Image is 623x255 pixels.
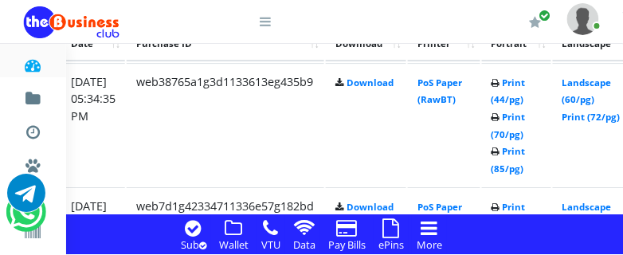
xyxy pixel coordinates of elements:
[181,237,206,252] small: Sub
[492,76,526,106] a: Print (44/pg)
[293,237,315,252] small: Data
[539,10,551,22] span: Renew/Upgrade Subscription
[374,235,409,253] a: ePins
[288,235,320,253] a: Data
[562,201,612,230] a: Landscape (60/pg)
[7,186,45,212] a: Chat for support
[562,76,612,106] a: Landscape (60/pg)
[347,201,394,213] a: Download
[24,6,120,38] img: Logo
[24,143,42,182] a: Miscellaneous Payments
[219,237,249,252] small: Wallet
[127,63,324,186] td: web38765a1g3d1133613eg435b9
[323,235,370,253] a: Pay Bills
[530,16,542,29] i: Renew/Upgrade Subscription
[214,235,253,253] a: Wallet
[24,76,42,115] a: Fund wallet
[61,63,125,186] td: [DATE] 05:34:35 PM
[492,111,526,140] a: Print (70/pg)
[61,198,194,226] a: International VTU
[257,235,285,253] a: VTU
[328,237,366,252] small: Pay Bills
[61,175,194,202] a: Nigerian VTU
[24,110,42,148] a: Transactions
[562,111,621,123] a: Print (72/pg)
[378,237,404,252] small: ePins
[567,3,599,34] img: User
[417,76,462,106] a: PoS Paper (RawBT)
[492,145,526,175] a: Print (85/pg)
[261,237,280,252] small: VTU
[347,76,394,88] a: Download
[24,43,42,81] a: Dashboard
[492,201,526,230] a: Print (44/pg)
[417,237,442,252] small: More
[417,201,462,230] a: PoS Paper (RawBT)
[10,205,42,231] a: Chat for support
[176,235,211,253] a: Sub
